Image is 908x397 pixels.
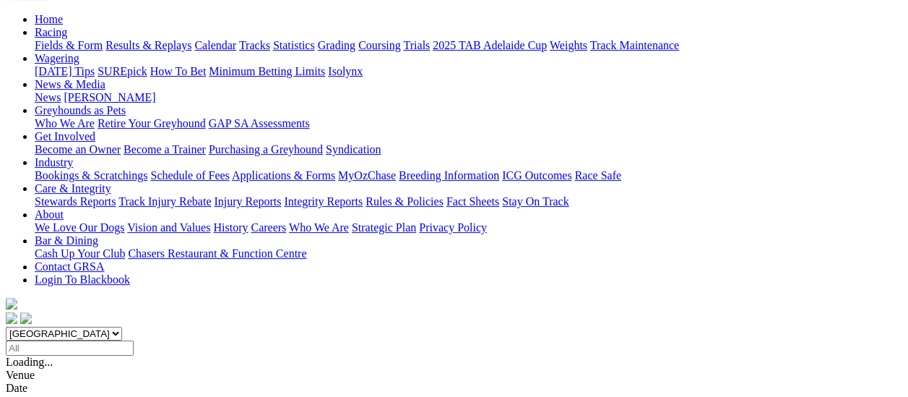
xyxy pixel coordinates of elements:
a: Stay On Track [502,195,568,208]
a: Greyhounds as Pets [35,104,126,116]
div: Venue [6,369,902,382]
div: Racing [35,39,902,52]
a: Integrity Reports [284,195,363,208]
a: Statistics [273,39,315,51]
a: GAP SA Assessments [209,117,310,129]
a: [PERSON_NAME] [64,91,155,103]
a: Get Involved [35,130,95,142]
a: About [35,208,64,221]
div: Greyhounds as Pets [35,117,902,130]
a: Tracks [239,39,270,51]
a: Race Safe [574,169,621,182]
a: Strategic Plan [352,221,416,234]
a: Home [35,13,63,25]
a: Cash Up Your Club [35,247,125,260]
a: We Love Our Dogs [35,221,124,234]
a: Grading [318,39,355,51]
img: twitter.svg [20,312,32,324]
a: Wagering [35,52,79,64]
a: Careers [251,221,286,234]
a: [DATE] Tips [35,65,95,77]
a: Schedule of Fees [150,169,229,182]
a: Purchasing a Greyhound [209,143,323,155]
div: Bar & Dining [35,247,902,260]
a: MyOzChase [338,169,396,182]
a: History [213,221,248,234]
input: Select date [6,341,134,356]
img: logo-grsa-white.png [6,298,17,310]
a: Calendar [194,39,236,51]
a: Track Maintenance [590,39,679,51]
a: Vision and Values [127,221,210,234]
a: Bookings & Scratchings [35,169,147,182]
a: Industry [35,156,73,168]
a: Results & Replays [105,39,191,51]
a: Track Injury Rebate [118,195,211,208]
div: Get Involved [35,143,902,156]
a: Fields & Form [35,39,103,51]
div: Wagering [35,65,902,78]
a: SUREpick [98,65,147,77]
img: facebook.svg [6,312,17,324]
a: Weights [550,39,587,51]
a: News [35,91,61,103]
div: Care & Integrity [35,195,902,208]
div: Industry [35,169,902,182]
a: Who We Are [289,221,349,234]
a: Care & Integrity [35,182,111,195]
a: Syndication [326,143,381,155]
div: About [35,221,902,234]
a: Injury Reports [214,195,281,208]
span: Loading... [6,356,53,368]
a: Isolynx [328,65,363,77]
a: Who We Are [35,117,95,129]
div: Date [6,382,902,395]
a: ICG Outcomes [502,169,571,182]
a: Bar & Dining [35,234,98,247]
a: 2025 TAB Adelaide Cup [433,39,547,51]
a: How To Bet [150,65,207,77]
a: Stewards Reports [35,195,116,208]
a: Retire Your Greyhound [98,117,206,129]
a: Rules & Policies [366,195,444,208]
a: Trials [403,39,430,51]
a: Minimum Betting Limits [209,65,325,77]
a: Become an Owner [35,143,121,155]
a: Breeding Information [399,169,499,182]
a: Chasers Restaurant & Function Centre [128,247,306,260]
a: Privacy Policy [419,221,487,234]
a: Coursing [358,39,401,51]
a: Racing [35,26,67,38]
a: Become a Trainer [124,143,206,155]
a: Contact GRSA [35,260,104,273]
div: News & Media [35,91,902,104]
a: News & Media [35,78,105,90]
a: Applications & Forms [232,169,335,182]
a: Fact Sheets [446,195,499,208]
a: Login To Blackbook [35,273,130,286]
